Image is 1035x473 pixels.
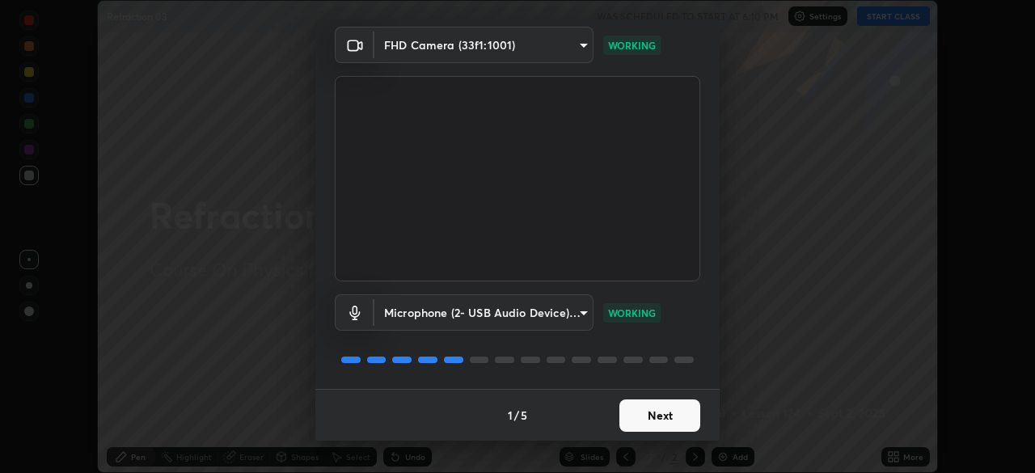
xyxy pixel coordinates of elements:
h4: 1 [508,407,513,424]
p: WORKING [608,306,656,320]
button: Next [619,399,700,432]
div: FHD Camera (33f1:1001) [374,294,594,331]
p: WORKING [608,38,656,53]
h4: / [514,407,519,424]
div: FHD Camera (33f1:1001) [374,27,594,63]
h4: 5 [521,407,527,424]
